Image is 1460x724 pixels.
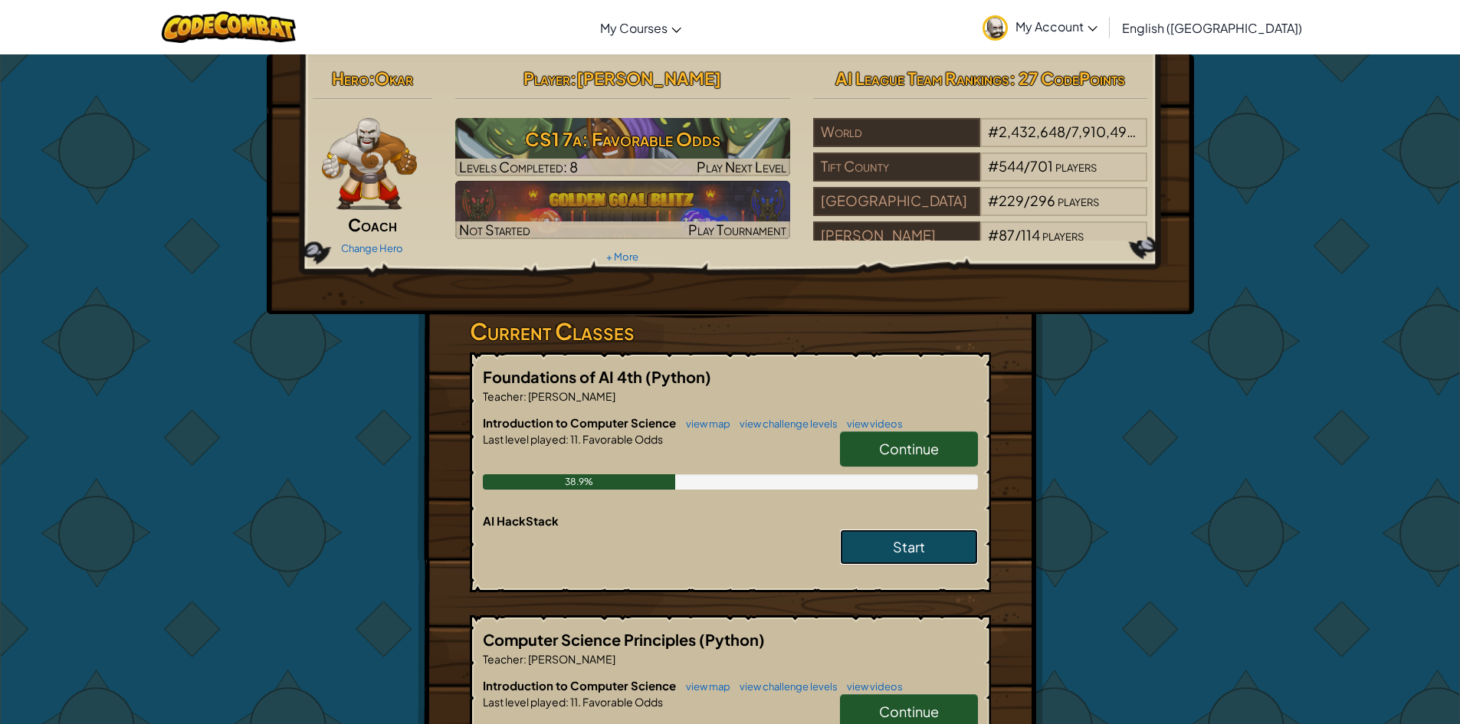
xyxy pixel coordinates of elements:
a: Play Next Level [455,118,790,176]
span: 229 [999,192,1024,209]
span: : 27 CodePoints [1009,67,1125,89]
span: Continue [879,703,939,720]
span: players [1058,192,1099,209]
a: Change Hero [341,242,403,254]
a: World#2,432,648/7,910,498players [813,133,1148,150]
a: Tift County#544/701players [813,167,1148,185]
span: Favorable Odds [581,695,663,709]
span: Player [523,67,570,89]
a: view challenge levels [732,680,838,693]
a: view videos [839,680,903,693]
a: view challenge levels [732,418,838,430]
span: Play Tournament [688,221,786,238]
span: Not Started [459,221,530,238]
a: + More [606,251,638,263]
a: [GEOGRAPHIC_DATA]#229/296players [813,201,1148,219]
span: 7,910,498 [1071,123,1136,140]
span: Play Next Level [697,158,786,175]
span: Start [893,538,925,555]
h3: CS1 7a: Favorable Odds [455,122,790,156]
a: Start [840,529,978,565]
a: [PERSON_NAME]#87/114players [813,236,1148,254]
span: # [988,157,999,175]
span: : [566,695,569,709]
span: Introduction to Computer Science [483,415,678,430]
span: 2,432,648 [999,123,1065,140]
span: : [566,432,569,446]
span: # [988,192,999,209]
span: Continue [879,440,939,457]
span: Last level played [483,432,566,446]
span: players [1137,123,1179,140]
span: Introduction to Computer Science [483,678,678,693]
div: [PERSON_NAME] [813,221,980,251]
span: players [1042,226,1084,244]
span: 11. [569,432,581,446]
span: / [1024,192,1030,209]
a: English ([GEOGRAPHIC_DATA]) [1114,7,1310,48]
span: Coach [348,214,397,235]
span: Teacher [483,389,523,403]
span: 114 [1021,226,1040,244]
span: Computer Science Principles [483,630,699,649]
span: AI HackStack [483,513,559,528]
span: Teacher [483,652,523,666]
span: players [1055,157,1097,175]
span: : [523,389,527,403]
span: Last level played [483,695,566,709]
span: # [988,123,999,140]
span: / [1015,226,1021,244]
h3: Current Classes [470,314,991,349]
span: Favorable Odds [581,432,663,446]
span: [PERSON_NAME] [576,67,721,89]
span: / [1024,157,1030,175]
span: (Python) [645,367,711,386]
img: goliath-pose.png [322,118,418,210]
span: : [523,652,527,666]
div: Tift County [813,152,980,182]
span: English ([GEOGRAPHIC_DATA]) [1122,20,1302,36]
span: : [369,67,375,89]
div: [GEOGRAPHIC_DATA] [813,187,980,216]
span: / [1065,123,1071,140]
img: avatar [983,15,1008,41]
span: (Python) [699,630,765,649]
span: Levels Completed: 8 [459,158,578,175]
span: Hero [332,67,369,89]
span: 544 [999,157,1024,175]
img: Golden Goal [455,181,790,239]
img: CodeCombat logo [162,11,296,43]
div: World [813,118,980,147]
span: AI League Team Rankings [835,67,1009,89]
div: 38.9% [483,474,675,490]
a: view map [678,680,730,693]
a: view videos [839,418,903,430]
span: Okar [375,67,413,89]
span: 87 [999,226,1015,244]
span: 296 [1030,192,1055,209]
span: [PERSON_NAME] [527,652,615,666]
a: view map [678,418,730,430]
span: Foundations of AI 4th [483,367,645,386]
span: My Account [1015,18,1097,34]
span: My Courses [600,20,668,36]
a: Not StartedPlay Tournament [455,181,790,239]
span: 11. [569,695,581,709]
a: My Account [975,3,1105,51]
img: CS1 7a: Favorable Odds [455,118,790,176]
span: 701 [1030,157,1053,175]
a: My Courses [592,7,689,48]
span: [PERSON_NAME] [527,389,615,403]
span: : [570,67,576,89]
span: # [988,226,999,244]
